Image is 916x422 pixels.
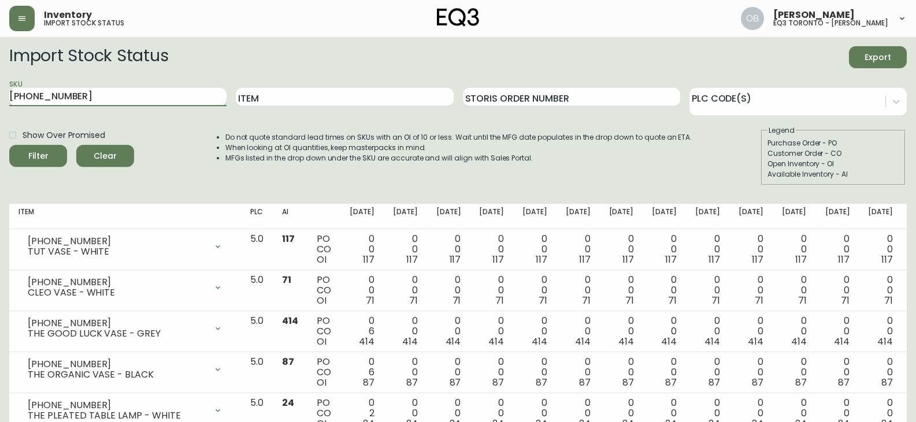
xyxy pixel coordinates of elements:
td: 5.0 [241,270,273,311]
div: 0 0 [566,316,591,347]
span: 117 [492,253,504,266]
div: 0 0 [393,234,418,265]
h5: import stock status [44,20,124,27]
span: 71 [495,294,504,307]
span: Export [858,50,898,65]
th: [DATE] [729,204,773,229]
div: 0 0 [436,357,461,388]
span: 117 [881,253,893,266]
span: 71 [668,294,677,307]
div: PO CO [317,316,331,347]
div: 0 0 [436,316,461,347]
span: 87 [282,355,294,368]
span: 87 [838,376,850,389]
div: 0 0 [609,275,634,306]
span: 71 [539,294,547,307]
th: [DATE] [557,204,600,229]
span: 414 [446,335,461,348]
button: Export [849,46,907,68]
span: OI [317,335,327,348]
span: OI [317,253,327,266]
div: 0 0 [782,357,807,388]
div: 0 0 [868,275,893,306]
span: Inventory [44,10,92,20]
div: 0 0 [825,357,850,388]
div: 0 0 [479,316,504,347]
span: Clear [86,149,125,163]
div: 0 0 [825,234,850,265]
div: 0 0 [479,234,504,265]
div: THE PLEATED TABLE LAMP - WHITE [28,410,206,421]
span: 117 [709,253,720,266]
td: 5.0 [241,229,273,270]
span: 117 [752,253,763,266]
span: 414 [704,335,720,348]
div: 0 0 [695,357,720,388]
span: 117 [665,253,677,266]
th: [DATE] [513,204,557,229]
li: When looking at OI quantities, keep masterpacks in mind. [225,143,692,153]
span: 117 [579,253,591,266]
div: 0 0 [868,357,893,388]
span: 414 [488,335,504,348]
span: 24 [282,396,294,409]
th: [DATE] [427,204,470,229]
span: 87 [881,376,893,389]
div: 0 0 [868,316,893,347]
span: 117 [450,253,461,266]
div: 0 0 [695,234,720,265]
div: 0 0 [436,275,461,306]
div: [PHONE_NUMBER] [28,318,206,328]
th: [DATE] [470,204,513,229]
div: 0 0 [479,275,504,306]
div: 0 0 [436,234,461,265]
div: 0 0 [350,234,374,265]
div: 0 0 [350,275,374,306]
li: MFGs listed in the drop down under the SKU are accurate and will align with Sales Portal. [225,153,692,163]
div: [PHONE_NUMBER] [28,400,206,410]
img: logo [437,8,480,27]
div: 0 6 [350,357,374,388]
img: 8e0065c524da89c5c924d5ed86cfe468 [741,7,764,30]
span: 414 [877,335,893,348]
div: [PHONE_NUMBER] [28,236,206,247]
div: Purchase Order - PO [767,138,899,148]
div: 0 6 [350,316,374,347]
span: 71 [582,294,591,307]
th: [DATE] [643,204,686,229]
div: 0 0 [566,357,591,388]
div: PO CO [317,357,331,388]
span: 117 [838,253,850,266]
div: 0 0 [695,316,720,347]
span: 71 [755,294,763,307]
span: 71 [798,294,807,307]
span: Show Over Promised [23,129,105,141]
div: 0 0 [825,275,850,306]
h5: eq3 toronto - [PERSON_NAME] [773,20,888,27]
div: CLEO VASE - WHITE [28,287,206,298]
legend: Legend [767,125,796,136]
div: THE GOOD LUCK VASE - GREY [28,328,206,339]
span: 71 [884,294,893,307]
span: 117 [282,232,295,245]
span: 71 [841,294,850,307]
div: [PHONE_NUMBER] [28,359,206,369]
div: 0 0 [652,316,677,347]
span: 414 [618,335,634,348]
div: Open Inventory - OI [767,159,899,169]
th: [DATE] [600,204,643,229]
span: 71 [453,294,461,307]
div: [PHONE_NUMBER] [28,277,206,287]
td: 5.0 [241,352,273,393]
div: 0 0 [393,275,418,306]
div: [PHONE_NUMBER]THE ORGANIC VASE - BLACK [18,357,232,382]
div: 0 0 [522,234,547,265]
div: Available Inventory - AI [767,169,899,180]
span: 117 [363,253,374,266]
div: 0 0 [609,234,634,265]
div: 0 0 [739,357,763,388]
span: OI [317,376,327,389]
div: 0 0 [739,316,763,347]
div: 0 0 [609,316,634,347]
div: 0 0 [825,316,850,347]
